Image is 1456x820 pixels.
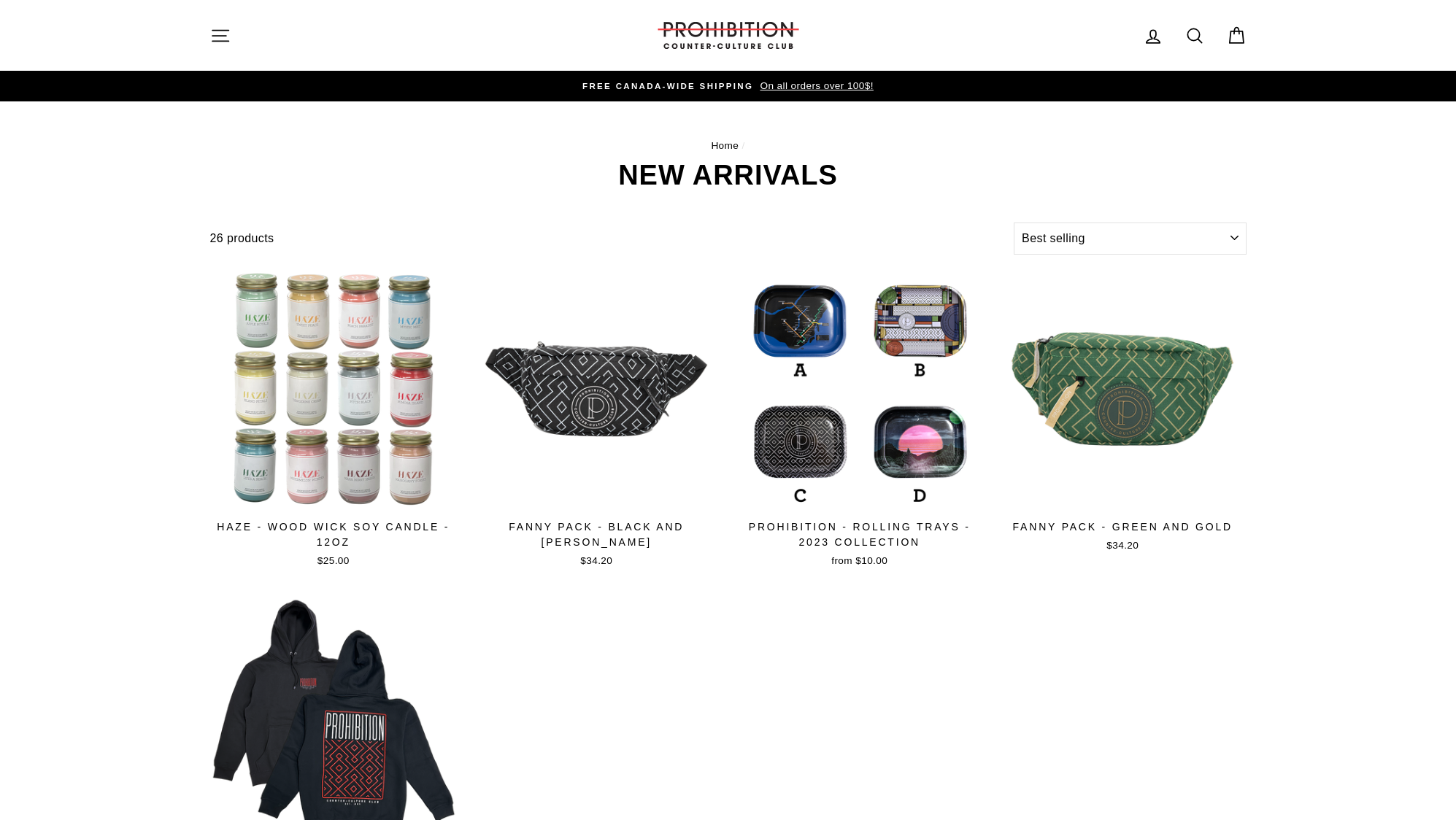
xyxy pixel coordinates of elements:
[999,266,1247,558] a: FANNY PACK - GREEN AND GOLD$34.20
[999,538,1247,553] div: $34.20
[214,78,1243,94] a: FREE CANADA-WIDE SHIPPING On all orders over 100$!
[210,138,1247,154] nav: breadcrumbs
[473,519,720,550] div: FANNY PACK - BLACK AND [PERSON_NAME]
[742,140,744,151] span: /
[210,161,1247,189] h1: NEW ARRIVALS
[210,229,1009,248] div: 26 products
[655,22,801,49] img: PROHIBITION COUNTER-CULTURE CLUB
[210,266,458,573] a: Haze - Wood Wick Soy Candle - 12oz$25.00
[756,80,873,91] span: On all orders over 100$!
[473,266,720,573] a: FANNY PACK - BLACK AND [PERSON_NAME]$34.20
[582,82,753,90] span: FREE CANADA-WIDE SHIPPING
[736,554,984,568] div: from $10.00
[210,519,458,550] div: Haze - Wood Wick Soy Candle - 12oz
[711,140,739,151] a: Home
[999,519,1247,535] div: FANNY PACK - GREEN AND GOLD
[736,266,984,573] a: PROHIBITION - ROLLING TRAYS - 2023 COLLECTIONfrom $10.00
[473,554,720,568] div: $34.20
[736,519,984,550] div: PROHIBITION - ROLLING TRAYS - 2023 COLLECTION
[210,554,458,568] div: $25.00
